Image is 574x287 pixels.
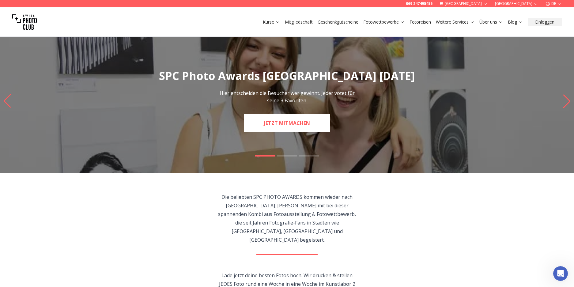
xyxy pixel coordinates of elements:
[285,19,313,25] a: Mitgliedschaft
[479,19,503,25] a: Über uns
[508,19,523,25] a: Blog
[315,18,361,26] button: Geschenkgutscheine
[217,193,357,244] p: Die beliebten SPC PHOTO AWARDS kommen wieder nach [GEOGRAPHIC_DATA]. [PERSON_NAME] mit bei dieser...
[505,18,525,26] button: Blog
[363,19,405,25] a: Fotowettbewerbe
[436,19,474,25] a: Weitere Services
[318,19,358,25] a: Geschenkgutscheine
[528,18,562,26] button: Einloggen
[361,18,407,26] button: Fotowettbewerbe
[553,266,568,281] iframe: Intercom live chat
[263,19,280,25] a: Kurse
[406,1,432,6] a: 069 247495455
[433,18,477,26] button: Weitere Services
[260,18,282,26] button: Kurse
[218,89,356,104] p: Hier entscheiden die Besucher wer gewinnt. Jeder votet für seine 3 Favoriten.
[410,19,431,25] a: Fotoreisen
[282,18,315,26] button: Mitgliedschaft
[244,114,330,132] a: JETZT MITMACHEN
[407,18,433,26] button: Fotoreisen
[477,18,505,26] button: Über uns
[12,10,37,34] img: Swiss photo club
